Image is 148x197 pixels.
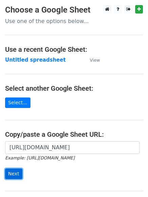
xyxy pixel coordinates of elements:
a: Select... [5,97,30,108]
input: Next [5,169,22,179]
h4: Select another Google Sheet: [5,84,143,92]
small: Example: [URL][DOMAIN_NAME] [5,155,75,160]
iframe: Chat Widget [114,165,148,197]
h3: Choose a Google Sheet [5,5,143,15]
h4: Copy/paste a Google Sheet URL: [5,130,143,138]
p: Use one of the options below... [5,18,143,25]
small: View [90,58,100,63]
input: Paste your Google Sheet URL here [5,141,140,154]
a: Untitled spreadsheet [5,57,66,63]
h4: Use a recent Google Sheet: [5,45,143,53]
a: View [83,57,100,63]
